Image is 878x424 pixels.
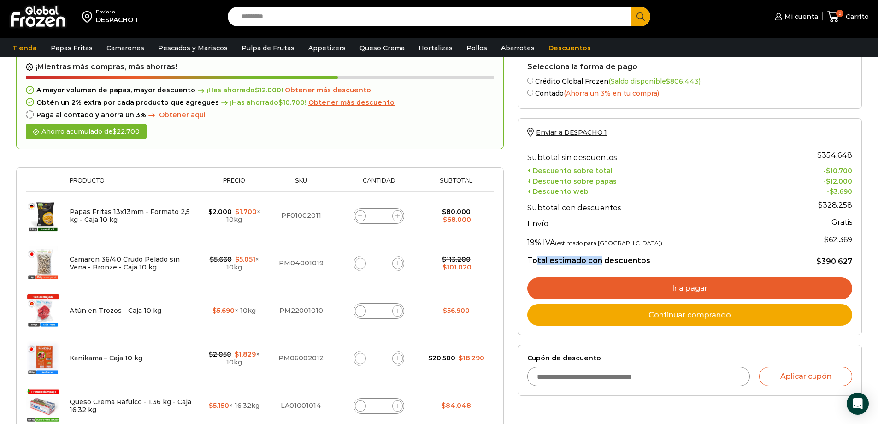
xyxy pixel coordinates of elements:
span: (Ahorra un 3% en tu compra) [564,89,659,97]
span: $ [826,167,830,175]
span: Enviar a DESPACHO 1 [536,128,607,137]
input: Product quantity [372,400,385,412]
div: DESPACHO 1 [96,15,138,24]
span: $ [826,177,830,185]
td: PF01002011 [267,192,335,240]
a: Pollos [462,39,492,57]
span: $ [209,401,213,410]
a: Queso Crema Rafulco - 1,36 kg - Caja 16,32 kg [70,398,191,414]
div: Paga al contado y ahorra un 3% [26,111,494,119]
bdi: 101.020 [442,263,471,271]
bdi: 5.150 [209,401,229,410]
span: ¡Has ahorrado ! [219,99,306,107]
bdi: 5.660 [210,255,232,263]
span: Carrito [843,12,869,21]
input: Product quantity [372,305,385,317]
th: Subtotal con descuentos [527,196,777,215]
span: $ [428,354,432,362]
span: $ [443,306,447,315]
th: + Descuento sobre total [527,164,777,175]
input: Product quantity [372,352,385,365]
span: (Saldo disponible ) [608,77,701,85]
td: PM06002012 [267,334,335,382]
bdi: 12.000 [826,177,852,185]
a: Ir a pagar [527,277,852,299]
span: $ [459,354,463,362]
a: Kanikama – Caja 10 kg [70,354,142,362]
bdi: 20.500 [428,354,455,362]
span: $ [235,208,239,216]
bdi: 12.000 [255,86,281,94]
bdi: 390.627 [816,257,852,266]
bdi: 1.700 [235,208,257,216]
span: $ [443,215,447,224]
span: $ [235,255,239,263]
span: 9 [836,10,843,17]
div: A mayor volumen de papas, mayor descuento [26,86,494,94]
img: address-field-icon.svg [82,9,96,24]
bdi: 3.690 [830,187,852,196]
span: $ [830,187,834,196]
th: 19% IVA [527,230,777,249]
th: Cantidad [335,177,423,191]
span: $ [235,350,239,358]
a: Obtener más descuento [285,86,371,94]
span: $ [209,350,213,358]
td: × 10kg [201,287,267,334]
div: Enviar a [96,9,138,15]
th: Sku [267,177,335,191]
th: Envío [527,215,777,231]
input: Contado(Ahorra un 3% en tu compra) [527,90,533,96]
a: Hortalizas [414,39,457,57]
input: Product quantity [372,209,385,222]
label: Cupón de descuento [527,354,852,362]
a: Enviar a DESPACHO 1 [527,128,607,137]
span: $ [817,151,822,160]
bdi: 10.700 [826,167,852,175]
div: Ahorro acumulado de [26,124,147,140]
bdi: 5.051 [235,255,255,263]
div: Obtén un 2% extra por cada producto que agregues [26,99,494,107]
th: Total estimado con descuentos [527,249,777,266]
bdi: 18.290 [459,354,484,362]
th: Subtotal [423,177,489,191]
bdi: 68.000 [443,215,471,224]
a: Queso Crema [355,39,409,57]
a: Pescados y Mariscos [153,39,232,57]
label: Contado [527,88,852,97]
span: $ [208,208,212,216]
span: Mi cuenta [782,12,818,21]
td: - [777,185,852,196]
th: + Descuento web [527,185,777,196]
bdi: 84.048 [442,401,471,410]
a: Appetizers [304,39,350,57]
td: × 10kg [201,239,267,287]
bdi: 806.443 [666,77,699,85]
span: Obtener más descuento [308,98,395,107]
button: Aplicar cupón [759,367,852,386]
label: Crédito Global Frozen [527,76,852,85]
bdi: 80.000 [442,208,471,216]
a: Abarrotes [496,39,539,57]
a: 9 Carrito [827,6,869,28]
bdi: 354.648 [817,151,852,160]
span: $ [442,401,446,410]
span: $ [212,306,217,315]
span: $ [666,77,670,85]
bdi: 113.200 [442,255,471,263]
td: × 10kg [201,192,267,240]
div: Open Intercom Messenger [847,393,869,415]
span: $ [818,201,823,209]
span: 62.369 [824,235,852,244]
bdi: 2.050 [209,350,231,358]
a: Papas Fritas [46,39,97,57]
bdi: 22.700 [112,127,140,136]
bdi: 328.258 [818,201,852,209]
td: × 10kg [201,334,267,382]
span: ¡Has ahorrado ! [195,86,283,94]
a: Pulpa de Frutas [237,39,299,57]
h2: Selecciona la forma de pago [527,62,852,71]
td: PM04001019 [267,239,335,287]
input: Product quantity [372,257,385,270]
